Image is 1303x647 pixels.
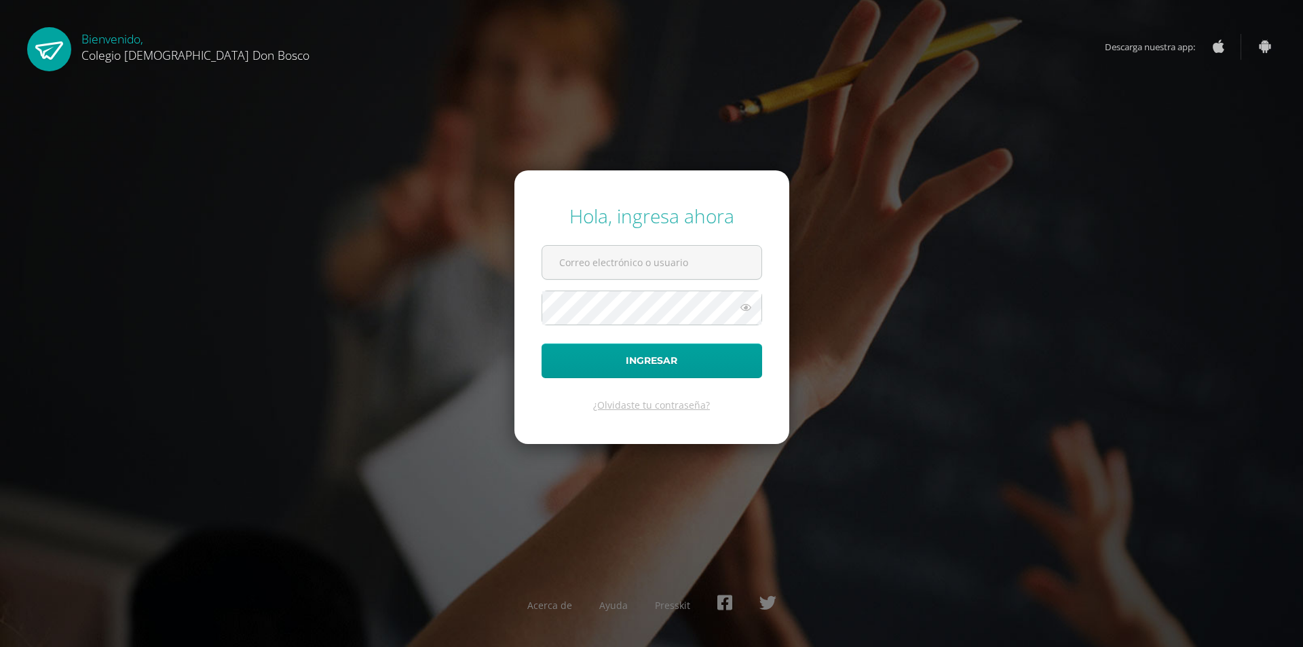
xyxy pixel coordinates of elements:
[542,344,762,378] button: Ingresar
[527,599,572,612] a: Acerca de
[593,399,710,411] a: ¿Olvidaste tu contraseña?
[599,599,628,612] a: Ayuda
[655,599,690,612] a: Presskit
[1105,34,1209,60] span: Descarga nuestra app:
[81,47,309,63] span: Colegio [DEMOGRAPHIC_DATA] Don Bosco
[542,246,761,279] input: Correo electrónico o usuario
[81,27,309,63] div: Bienvenido,
[542,203,762,229] div: Hola, ingresa ahora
